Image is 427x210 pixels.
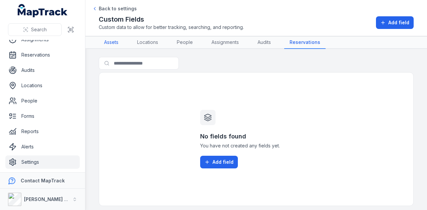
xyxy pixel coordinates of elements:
a: People [171,36,198,49]
h3: No fields found [200,132,312,141]
a: Forms [5,109,80,123]
strong: Contact MapTrack [21,178,65,183]
button: Add field [200,156,238,168]
a: Reservations [5,48,80,62]
h2: Custom Fields [99,15,244,24]
span: Back to settings [99,5,137,12]
a: Audits [5,64,80,77]
a: Locations [5,79,80,92]
button: Search [8,23,62,36]
a: Assignments [206,36,244,49]
span: You have not created any fields yet. [200,142,312,149]
a: Audits [252,36,276,49]
span: Search [31,26,47,33]
a: Alerts [5,140,80,153]
a: Settings [5,155,80,169]
strong: [PERSON_NAME] Group [24,196,79,202]
a: Locations [132,36,163,49]
span: Custom data to allow for better tracking, searching, and reporting. [99,24,244,31]
a: Back to settings [92,5,137,12]
a: Assets [99,36,124,49]
span: Add field [212,159,234,165]
span: Add field [388,19,409,26]
a: MapTrack [18,4,68,17]
a: People [5,94,80,107]
a: Reservations [284,36,326,49]
a: Reports [5,125,80,138]
button: Add field [376,16,414,29]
